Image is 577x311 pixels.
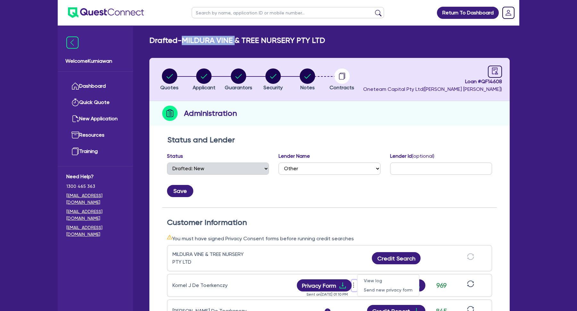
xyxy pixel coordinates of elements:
span: Quotes [160,84,179,91]
a: Training [66,143,124,160]
span: Oneteam Capital Pty Ltd ( [PERSON_NAME] [PERSON_NAME] ) [363,86,502,92]
button: Quotes [160,68,179,92]
a: View log [357,276,419,285]
div: You must have signed Privacy Consent forms before running credit searches [167,235,492,243]
div: MILDURA VINE & TREE NURSERY PTY LTD [172,251,253,266]
span: sync [467,280,474,287]
a: audit [488,66,502,78]
a: [EMAIL_ADDRESS][DOMAIN_NAME] [66,192,124,206]
a: Dropdown toggle [500,4,517,21]
a: [EMAIL_ADDRESS][DOMAIN_NAME] [66,208,124,222]
span: Applicant [193,84,215,91]
button: Contracts [329,68,355,92]
span: Loan # QF14608 [363,78,502,85]
div: 969 [433,281,449,290]
a: Send new privacy form [357,285,419,295]
span: warning [167,235,172,240]
img: training [71,148,79,155]
button: Save [167,185,193,197]
span: Security [263,84,283,91]
h2: Status and Lender [167,135,492,145]
img: quick-quote [71,99,79,106]
a: Dashboard [66,78,124,94]
a: Return To Dashboard [437,7,499,19]
img: quest-connect-logo-blue [68,7,144,18]
label: Status [167,152,183,160]
a: Resources [66,127,124,143]
label: Lender Name [279,152,310,160]
button: Security [263,68,283,92]
button: Dropdown toggle [352,280,357,291]
img: step-icon [162,106,178,121]
a: Quick Quote [66,94,124,111]
a: [EMAIL_ADDRESS][DOMAIN_NAME] [66,224,124,238]
span: Need Help? [66,173,124,180]
img: new-application [71,115,79,123]
h2: Drafted - MILDURA VINE & TREE NURSERY PTY LTD [149,36,325,45]
img: resources [71,131,79,139]
a: New Application [66,111,124,127]
span: Notes [300,84,315,91]
span: Welcome Kurniawan [65,57,125,65]
span: audit [491,68,498,75]
input: Search by name, application ID or mobile number... [192,7,384,18]
span: 1300 465 363 [66,183,124,190]
button: sync [465,280,476,291]
button: Notes [299,68,315,92]
img: icon-menu-close [66,36,79,49]
span: more [350,280,357,290]
button: Applicant [192,68,216,92]
button: Credit Search [372,252,421,264]
button: Privacy Formdownload [297,279,352,291]
span: sync [467,253,474,260]
label: Lender Id [390,152,434,160]
button: Guarantors [224,68,253,92]
h2: Customer Information [167,218,492,227]
span: (optional) [412,153,434,159]
span: Guarantors [225,84,252,91]
div: Kornel J De Toerkenczy [172,282,253,289]
span: Contracts [330,84,354,91]
span: download [339,282,347,289]
button: sync [465,253,476,264]
h2: Administration [184,108,237,119]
